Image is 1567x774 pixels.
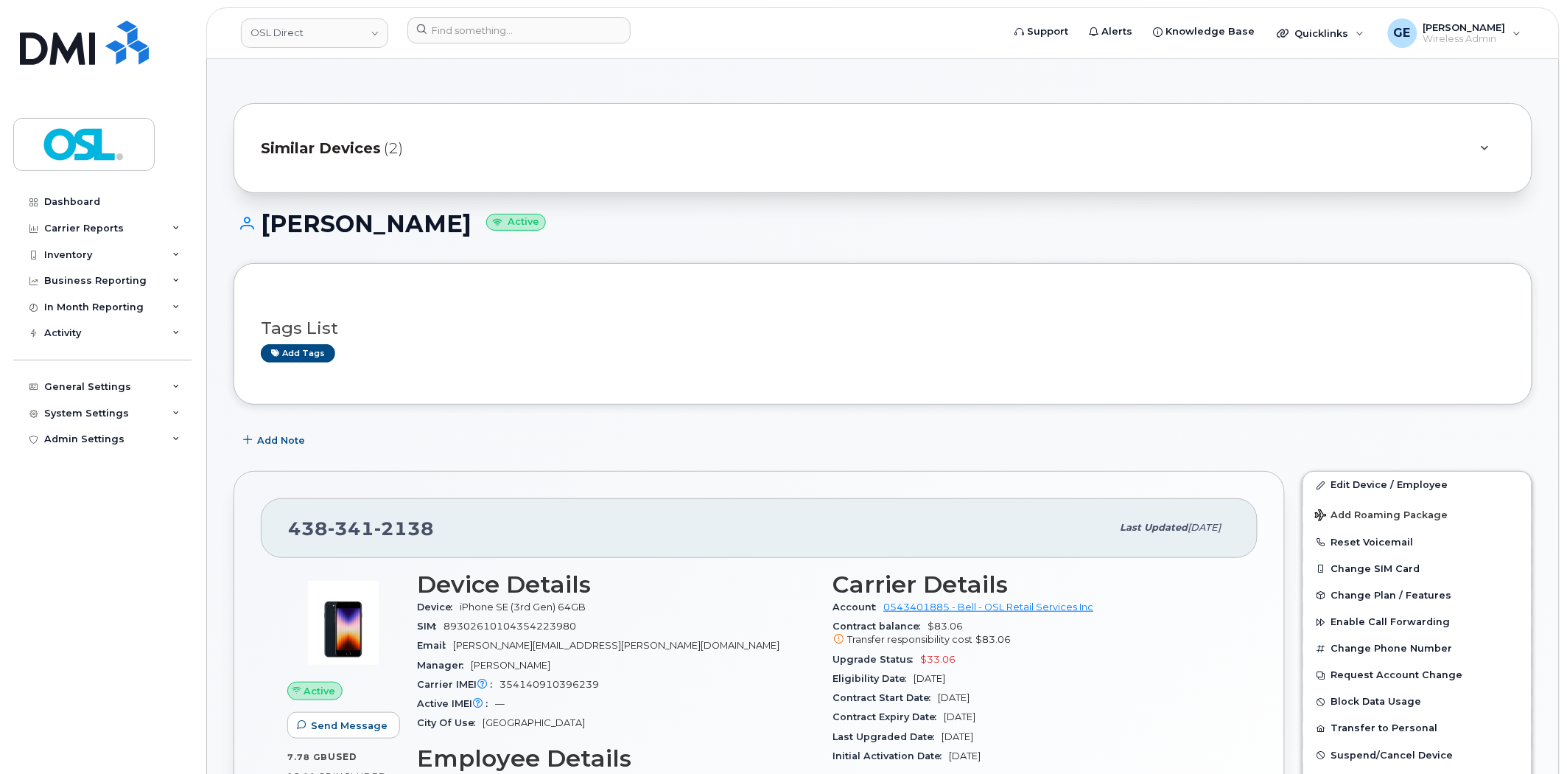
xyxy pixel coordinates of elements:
button: Change Plan / Features [1303,582,1532,609]
a: Edit Device / Employee [1303,472,1532,498]
button: Change SIM Card [1303,556,1532,582]
span: Email [417,640,453,651]
button: Request Account Change [1303,662,1532,688]
button: Send Message [287,712,400,739]
span: Contract Expiry Date [833,711,944,722]
span: $83.06 [833,621,1232,647]
span: [PERSON_NAME] [471,660,550,671]
span: Upgrade Status [833,654,921,665]
span: used [328,751,357,762]
span: Active [304,684,336,698]
img: image20231002-3703462-1angbar.jpeg [299,579,388,667]
span: Send Message [311,719,388,733]
span: Change Plan / Features [1331,590,1452,601]
span: Manager [417,660,471,671]
h3: Tags List [261,319,1505,338]
span: (2) [384,138,403,159]
span: 89302610104354223980 [444,621,576,632]
span: — [495,698,505,709]
button: Suspend/Cancel Device [1303,742,1532,769]
h3: Carrier Details [833,571,1232,598]
span: 438 [288,517,434,540]
button: Enable Call Forwarding [1303,609,1532,635]
span: [DATE] [939,692,970,703]
span: 354140910396239 [499,679,599,690]
span: Transfer responsibility cost [848,634,973,645]
span: Add Note [257,433,305,447]
span: [DATE] [942,731,974,742]
button: Transfer to Personal [1303,715,1532,742]
button: Change Phone Number [1303,635,1532,662]
span: Last Upgraded Date [833,731,942,742]
span: [PERSON_NAME][EMAIL_ADDRESS][PERSON_NAME][DOMAIN_NAME] [453,640,779,651]
a: Add tags [261,344,335,363]
span: Account [833,602,884,613]
span: Active IMEI [417,698,495,709]
span: [GEOGRAPHIC_DATA] [483,717,585,728]
span: $83.06 [976,634,1012,645]
button: Add Note [234,427,318,453]
span: Suspend/Cancel Device [1331,750,1454,761]
span: Carrier IMEI [417,679,499,690]
small: Active [486,214,546,231]
span: $33.06 [921,654,956,665]
span: [DATE] [1188,522,1221,533]
span: 341 [328,517,374,540]
span: Enable Call Forwarding [1331,617,1451,628]
span: 2138 [374,517,434,540]
span: Eligibility Date [833,673,914,684]
span: Device [417,602,460,613]
span: Contract balance [833,621,928,632]
span: Similar Devices [261,138,381,159]
a: 0543401885 - Bell - OSL Retail Services Inc [884,602,1094,613]
span: Last updated [1121,522,1188,533]
span: 7.78 GB [287,752,328,762]
button: Add Roaming Package [1303,499,1532,529]
span: SIM [417,621,444,632]
span: [DATE] [944,711,976,722]
h1: [PERSON_NAME] [234,211,1532,237]
span: iPhone SE (3rd Gen) 64GB [460,602,586,613]
span: Contract Start Date [833,692,939,703]
span: Initial Activation Date [833,750,950,761]
h3: Device Details [417,571,816,598]
span: City Of Use [417,717,483,728]
span: Add Roaming Package [1315,509,1448,523]
span: [DATE] [914,673,946,684]
button: Reset Voicemail [1303,529,1532,556]
h3: Employee Details [417,745,816,772]
button: Block Data Usage [1303,688,1532,715]
span: [DATE] [950,750,981,761]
